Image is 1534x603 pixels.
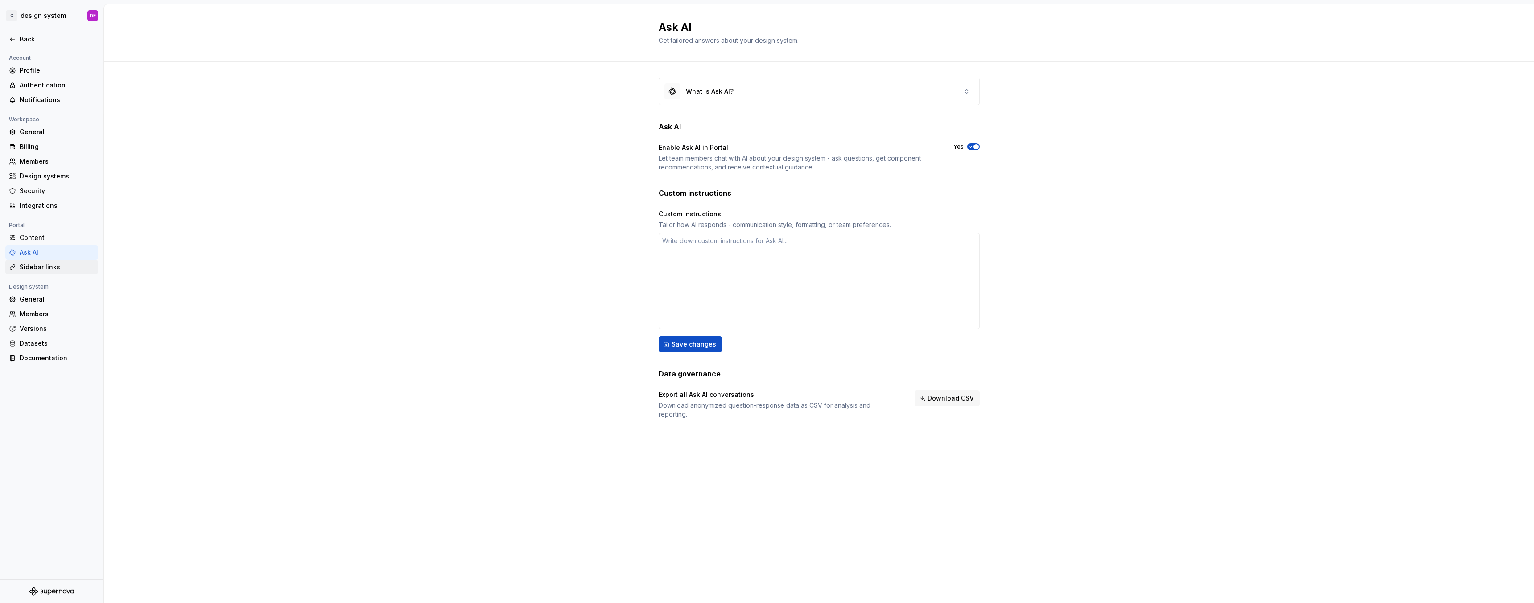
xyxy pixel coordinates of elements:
[5,231,98,245] a: Content
[5,220,28,231] div: Portal
[659,143,937,152] div: Enable Ask AI in Portal
[659,401,899,419] div: Download anonymized question-response data as CSV for analysis and reporting.
[5,292,98,306] a: General
[20,157,95,166] div: Members
[20,172,95,181] div: Design systems
[5,281,52,292] div: Design system
[659,368,721,379] h3: Data governance
[20,354,95,363] div: Documentation
[659,220,980,229] div: Tailor how AI responds - communication style, formatting, or team preferences.
[20,263,95,272] div: Sidebar links
[20,201,95,210] div: Integrations
[659,154,937,172] div: Let team members chat with AI about your design system - ask questions, get component recommendat...
[20,324,95,333] div: Versions
[672,340,716,349] span: Save changes
[5,125,98,139] a: General
[5,114,43,125] div: Workspace
[5,93,98,107] a: Notifications
[29,587,74,596] svg: Supernova Logo
[928,394,974,403] span: Download CSV
[20,35,95,44] div: Back
[5,154,98,169] a: Members
[915,390,980,406] button: Download CSV
[659,390,899,399] div: Export all Ask AI conversations
[5,184,98,198] a: Security
[953,143,964,150] label: Yes
[2,6,102,25] button: Cdesign systemDE
[659,121,681,132] h3: Ask AI
[5,336,98,351] a: Datasets
[5,351,98,365] a: Documentation
[659,336,722,352] button: Save changes
[20,66,95,75] div: Profile
[20,248,95,257] div: Ask AI
[20,95,95,104] div: Notifications
[20,310,95,318] div: Members
[90,12,96,19] div: DE
[5,53,34,63] div: Account
[5,78,98,92] a: Authentication
[659,20,969,34] h2: Ask AI
[21,11,66,20] div: design system
[20,128,95,136] div: General
[659,210,980,219] div: Custom instructions
[686,87,734,96] div: What is Ask AI?
[20,186,95,195] div: Security
[5,198,98,213] a: Integrations
[5,307,98,321] a: Members
[20,142,95,151] div: Billing
[5,169,98,183] a: Design systems
[20,339,95,348] div: Datasets
[5,32,98,46] a: Back
[5,63,98,78] a: Profile
[20,233,95,242] div: Content
[5,140,98,154] a: Billing
[659,188,731,198] h3: Custom instructions
[5,260,98,274] a: Sidebar links
[20,81,95,90] div: Authentication
[6,10,17,21] div: C
[20,295,95,304] div: General
[5,245,98,260] a: Ask AI
[5,322,98,336] a: Versions
[659,37,799,44] span: Get tailored answers about your design system.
